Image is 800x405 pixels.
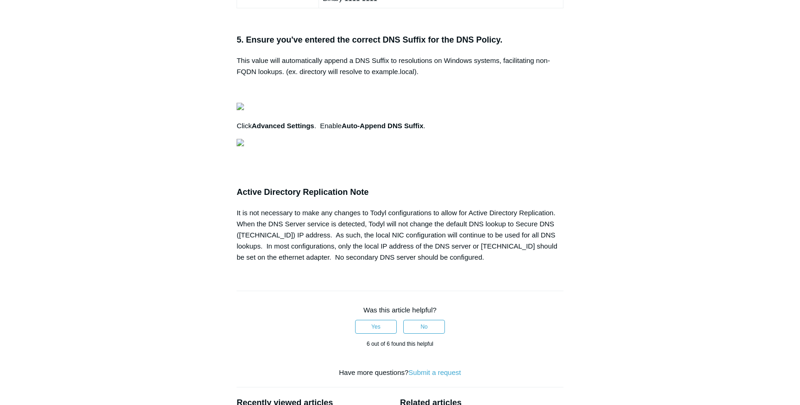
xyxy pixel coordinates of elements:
[403,320,445,334] button: This article was not helpful
[237,368,563,378] div: Have more questions?
[252,122,314,130] strong: Advanced Settings
[363,306,437,314] span: Was this article helpful?
[237,103,244,110] img: 27414207119379
[237,120,563,131] p: Click . Enable .
[237,186,563,199] h3: Active Directory Replication Note
[342,122,424,130] strong: Auto-Append DNS Suffix
[237,139,244,146] img: 27414169404179
[408,368,461,376] a: Submit a request
[355,320,397,334] button: This article was helpful
[237,207,563,263] div: It is not necessary to make any changes to Todyl configurations to allow for Active Directory Rep...
[237,33,563,47] h3: 5. Ensure you've entered the correct DNS Suffix for the DNS Policy.
[237,55,563,77] p: This value will automatically append a DNS Suffix to resolutions on Windows systems, facilitating...
[367,341,433,347] span: 6 out of 6 found this helpful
